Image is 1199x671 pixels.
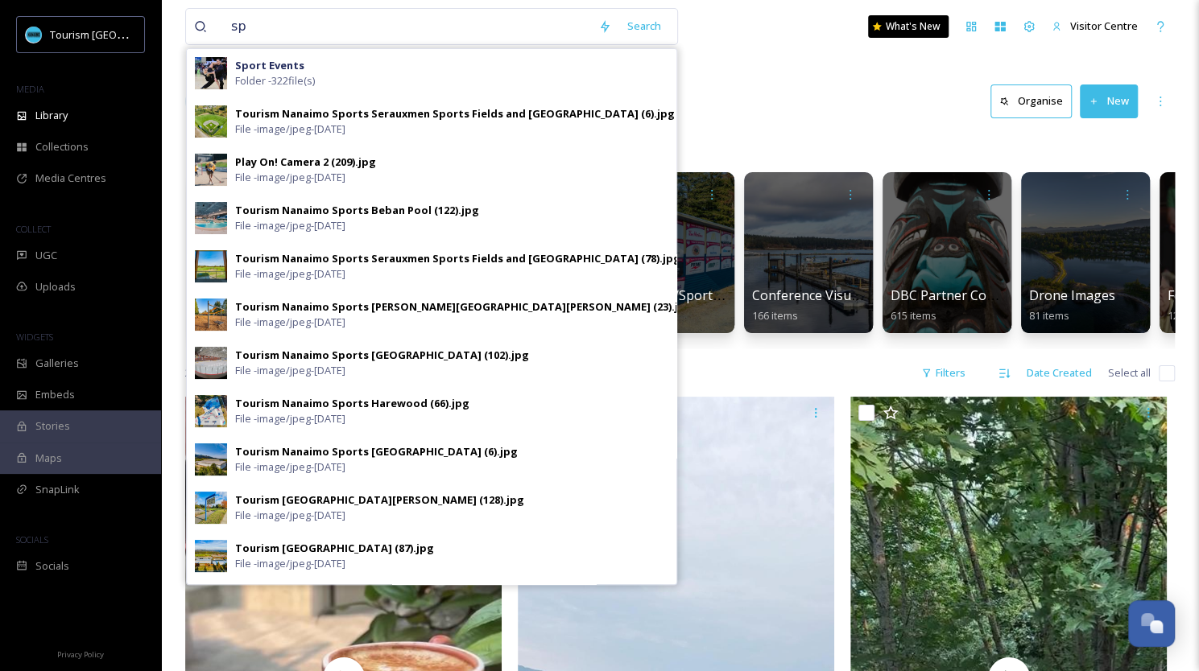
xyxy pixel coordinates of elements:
div: Tourism Nanaimo Sports Serauxmen Sports Fields and [GEOGRAPHIC_DATA] (6).jpg [235,106,675,121]
span: Stories [35,418,70,434]
img: 4e3eecf4-e577-4af4-8d96-24d84049d43f.jpg [195,298,227,331]
span: Folder - 322 file(s) [235,73,315,89]
span: MEDIA [16,83,44,95]
span: DBC Partner Contrent [891,286,1025,304]
a: Privacy Policy [57,644,104,663]
span: Privacy Policy [57,649,104,660]
span: Galleries [35,356,79,371]
div: Tourism Nanaimo Sports Beban Pool (122).jpg [235,203,479,218]
span: File - image/jpeg - [DATE] [235,170,345,185]
div: Play On! Camera 2 (209).jpg [235,154,376,170]
img: 93bb517c-94bd-4d30-b2e6-89232356f6ec.jpg [195,154,227,186]
div: Tourism [GEOGRAPHIC_DATA] (87).jpg [235,541,434,556]
img: d38f9f3b-c3da-49db-9ba1-53d866246bec.jpg [195,395,227,427]
input: Search your library [223,9,590,44]
div: Tourism [GEOGRAPHIC_DATA][PERSON_NAME] (128).jpg [235,492,524,508]
span: File - image/jpeg - [DATE] [235,508,345,523]
span: 615 items [891,308,936,323]
span: File - image/jpeg - [DATE] [235,266,345,282]
div: Filters [913,357,974,389]
span: Collections [35,139,89,154]
button: Organise [990,84,1072,117]
a: DBC Partner Contrent615 items [891,288,1025,323]
img: d93b5732-60c3-4ac1-9151-1c1670523af5.jpg [195,57,227,89]
div: Tourism Nanaimo Sports Serauxmen Sports Fields and [GEOGRAPHIC_DATA] (78).jpg [235,251,680,266]
span: 81 items [1029,308,1069,323]
a: Organise [990,84,1080,117]
img: ee287d52-cb1a-4821-aa05-1ec9839cd0c3.jpg [195,540,227,572]
div: Tourism Nanaimo Sports Harewood (66).jpg [235,396,469,411]
span: Tourism [GEOGRAPHIC_DATA] [50,27,194,42]
a: City Parks/Sport Images1846 items [614,288,760,323]
div: Tourism Nanaimo Sports [GEOGRAPHIC_DATA] (102).jpg [235,348,529,363]
div: Tourism Nanaimo Sports [PERSON_NAME][GEOGRAPHIC_DATA][PERSON_NAME] (23).jpg [235,299,693,315]
img: 66c33360-eb81-4bb7-ab10-c301399816b1.jpg [195,202,227,234]
span: Select all [1108,365,1151,381]
span: Uploads [35,279,76,294]
span: SOCIALS [16,533,48,545]
span: File - image/jpeg - [DATE] [235,459,345,475]
span: UGC [35,248,57,263]
span: Media Centres [35,171,106,186]
img: 63d6a535-0191-4a7c-b7e2-126d9f3e5679.jpg [195,250,227,282]
div: Date Created [1019,357,1100,389]
span: File - image/jpeg - [DATE] [235,218,345,233]
div: Tourism Nanaimo Sports [GEOGRAPHIC_DATA] (6).jpg [235,444,518,459]
span: Maps [35,451,62,466]
span: Visitor Centre [1070,19,1138,33]
img: tourism_nanaimo_logo.jpeg [26,27,42,43]
span: Socials [35,558,69,574]
span: File - image/jpeg - [DATE] [235,121,345,137]
a: Drone Images81 items [1029,288,1115,323]
span: 203 file s [185,365,223,381]
strong: Sport Events [235,58,304,72]
button: Open Chat [1128,600,1175,647]
span: Conference Visuals [752,286,868,304]
span: File - image/jpeg - [DATE] [235,411,345,426]
a: What's New [868,15,949,38]
a: Conference Visuals166 items [752,288,868,323]
img: 9668a1ad-4ca6-49ed-a124-4ffdc1881a3e.jpg [195,105,227,138]
a: Visitor Centre [1044,10,1146,42]
span: City Parks/Sport Images [614,286,760,304]
span: File - image/jpeg - [DATE] [235,556,345,571]
div: Search [619,10,669,42]
span: Library [35,108,68,123]
img: 43990b4a-f66f-4eed-900c-4898a5098120.jpg [195,492,227,524]
span: 166 items [752,308,798,323]
span: Embeds [35,387,75,402]
img: f689cc64-ee04-430a-8c6c-163673f483e3.jpg [195,347,227,379]
span: SnapLink [35,482,80,497]
span: File - image/jpeg - [DATE] [235,363,345,378]
button: New [1080,84,1138,117]
span: WIDGETS [16,331,53,343]
span: File - image/jpeg - [DATE] [235,315,345,330]
span: Drone Images [1029,286,1115,304]
img: 0ef074f4-8740-403a-bffe-90e8de1f1d00.jpg [195,443,227,475]
span: COLLECT [16,223,51,235]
